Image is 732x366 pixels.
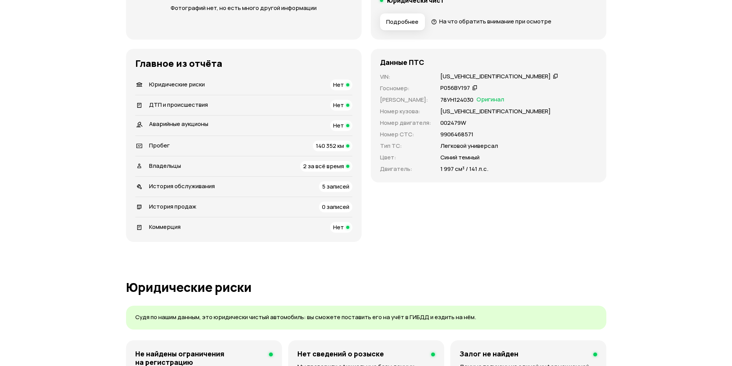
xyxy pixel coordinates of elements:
[322,182,349,190] span: 5 записей
[149,223,181,231] span: Коммерция
[476,96,504,104] span: Оригинал
[333,223,344,231] span: Нет
[439,17,551,25] span: На что обратить внимание при осмотре
[431,17,552,25] a: На что обратить внимание при осмотре
[303,162,344,170] span: 2 за всё время
[440,165,488,173] p: 1 997 см³ / 141 л.с.
[440,130,473,139] p: 9906468571
[386,18,418,26] span: Подробнее
[149,120,208,128] span: Аварийные аукционы
[163,4,324,12] p: Фотографий нет, но есть много другой информации
[316,142,344,150] span: 140 352 км
[149,182,215,190] span: История обслуживания
[149,141,170,149] span: Пробег
[380,119,431,127] p: Номер двигателя :
[440,73,551,81] div: [US_VEHICLE_IDENTIFICATION_NUMBER]
[149,162,181,170] span: Владельцы
[440,153,480,162] p: Синий темный
[380,165,431,173] p: Двигатель :
[440,84,470,92] div: Р056ВУ197
[380,73,431,81] p: VIN :
[297,349,384,358] h4: Нет сведений о розыске
[149,202,196,210] span: История продаж
[380,96,431,104] p: [PERSON_NAME] :
[380,107,431,116] p: Номер кузова :
[322,203,349,211] span: 0 записей
[333,121,344,129] span: Нет
[380,13,425,30] button: Подробнее
[333,81,344,89] span: Нет
[149,80,205,88] span: Юридические риски
[440,119,466,127] p: 002479W
[460,349,518,358] h4: Залог не найден
[440,142,498,150] p: Легковой универсал
[440,107,551,116] p: [US_VEHICLE_IDENTIFICATION_NUMBER]
[380,130,431,139] p: Номер СТС :
[380,153,431,162] p: Цвет :
[149,101,208,109] span: ДТП и происшествия
[380,84,431,93] p: Госномер :
[380,58,424,66] h4: Данные ПТС
[440,96,473,104] p: 78УН124030
[126,280,606,294] h1: Юридические риски
[333,101,344,109] span: Нет
[380,142,431,150] p: Тип ТС :
[135,313,597,321] p: Судя по нашим данным, это юридически чистый автомобиль: вы сможете поставить его на учёт в ГИБДД ...
[135,58,352,69] h3: Главное из отчёта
